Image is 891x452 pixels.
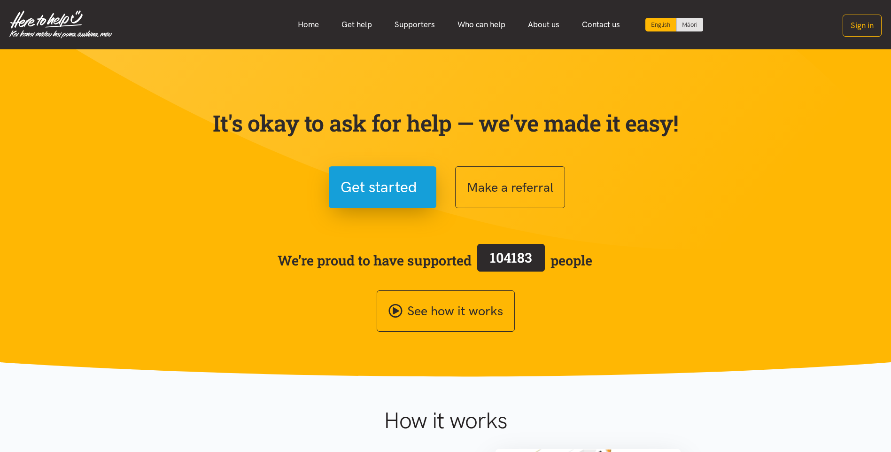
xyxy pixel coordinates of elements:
[377,290,515,332] a: See how it works
[472,242,550,279] a: 104183
[211,109,681,137] p: It's okay to ask for help — we've made it easy!
[645,18,704,31] div: Language toggle
[287,15,330,35] a: Home
[645,18,676,31] div: Current language
[455,166,565,208] button: Make a referral
[330,15,383,35] a: Get help
[292,407,599,434] h1: How it works
[517,15,571,35] a: About us
[383,15,446,35] a: Supporters
[490,249,532,266] span: 104183
[341,175,417,199] span: Get started
[329,166,436,208] button: Get started
[676,18,703,31] a: Switch to Te Reo Māori
[571,15,631,35] a: Contact us
[9,10,112,39] img: Home
[278,242,592,279] span: We’re proud to have supported people
[446,15,517,35] a: Who can help
[843,15,882,37] button: Sign in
